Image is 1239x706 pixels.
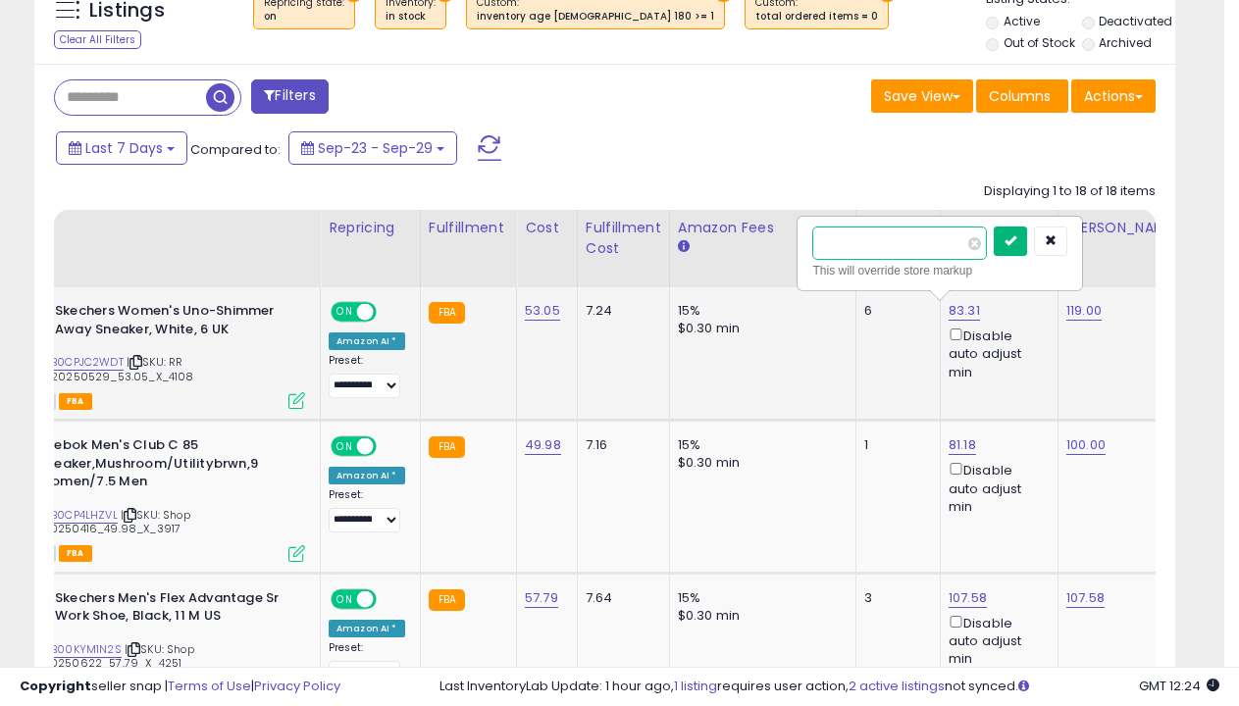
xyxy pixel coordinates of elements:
div: Last InventoryLab Update: 1 hour ago, requires user action, not synced. [439,678,1219,696]
div: Disable auto adjust min [949,612,1043,669]
button: Filters [251,79,328,114]
button: Last 7 Days [56,131,187,165]
small: FBA [429,436,465,458]
label: Archived [1099,34,1152,51]
span: 2025-10-7 12:24 GMT [1139,677,1219,695]
a: 83.31 [949,301,980,321]
a: B0CP4LHZVL [51,507,118,524]
div: 7.64 [586,589,654,607]
b: Reebok Men's Club C 85 Sneaker,Mushroom/Utilitybrwn,9 Women/7.5 Men [38,436,277,496]
a: 57.79 [525,588,558,608]
div: [PERSON_NAME] [1066,218,1183,238]
div: 15% [678,589,841,607]
span: FBA [59,545,92,562]
div: Preset: [329,641,405,685]
div: ASIN: [11,302,305,407]
label: Deactivated [1099,13,1172,29]
div: Preset: [329,488,405,532]
a: 53.05 [525,301,560,321]
span: | SKU: Shop WSS_20250416_49.98_X_3917 [11,507,190,536]
div: Amazon AI * [329,467,405,484]
span: Columns [989,86,1051,106]
a: 2 active listings [849,677,945,695]
a: 119.00 [1066,301,1102,321]
div: Disable auto adjust min [949,459,1043,516]
div: $0.30 min [678,607,841,625]
button: Columns [976,79,1068,113]
div: ASIN: [11,589,305,694]
span: Compared to: [190,140,281,159]
div: Clear All Filters [54,30,141,49]
span: OFF [374,590,405,607]
span: OFF [374,438,405,455]
strong: Copyright [20,677,91,695]
a: 107.58 [949,588,987,608]
div: seller snap | | [20,678,340,696]
div: inventory age [DEMOGRAPHIC_DATA] 180 >= 1 [477,10,714,24]
a: B0CPJC2WDT [51,354,124,371]
label: Out of Stock [1004,34,1075,51]
span: ON [333,590,357,607]
div: Preset: [329,354,405,398]
a: Privacy Policy [254,677,340,695]
div: 15% [678,436,841,454]
div: 1 [864,436,925,454]
span: | SKU: RR Shoes_20250529_53.05_X_4108 [11,354,194,383]
div: Cost [525,218,569,238]
div: Amazon AI * [329,332,405,350]
div: Amazon Fees [678,218,848,238]
div: Fulfillment [429,218,508,238]
span: Last 7 Days [85,138,163,158]
span: OFF [374,304,405,321]
div: Title [6,218,312,238]
div: Amazon AI * [329,620,405,637]
a: 107.58 [1066,588,1105,608]
div: $0.30 min [678,454,841,472]
span: ON [333,438,357,455]
div: 7.24 [586,302,654,320]
div: ASIN: [11,436,305,560]
a: 49.98 [525,435,561,455]
a: 1 listing [674,677,717,695]
small: Amazon Fees. [678,238,690,256]
div: 3 [864,589,925,607]
span: Sep-23 - Sep-29 [318,138,433,158]
div: Displaying 1 to 18 of 18 items [984,182,1156,201]
small: FBA [429,589,465,611]
div: in stock [386,10,436,24]
a: Terms of Use [168,677,251,695]
div: 15% [678,302,841,320]
div: 6 [864,302,925,320]
div: Repricing [329,218,412,238]
small: FBA [429,302,465,324]
button: Sep-23 - Sep-29 [288,131,457,165]
div: on [264,10,344,24]
a: B00KYM1N2S [51,641,122,658]
b: Skechers Women's Uno-Shimmer Away Sneaker, White, 6 UK [55,302,293,343]
div: 7.16 [586,436,654,454]
div: Disable auto adjust min [949,325,1043,381]
b: Skechers Men's Flex Advantage Sr Work Shoe, Black, 11 M US [55,589,293,630]
span: ON [333,304,357,321]
a: 100.00 [1066,435,1106,455]
span: FBA [59,393,92,410]
div: total ordered items = 0 [755,10,878,24]
button: Save View [871,79,973,113]
a: 81.18 [949,435,976,455]
div: $0.30 min [678,320,841,337]
button: Actions [1071,79,1156,113]
div: This will override store markup [812,261,1067,280]
div: Fulfillment Cost [586,218,661,259]
label: Active [1004,13,1040,29]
